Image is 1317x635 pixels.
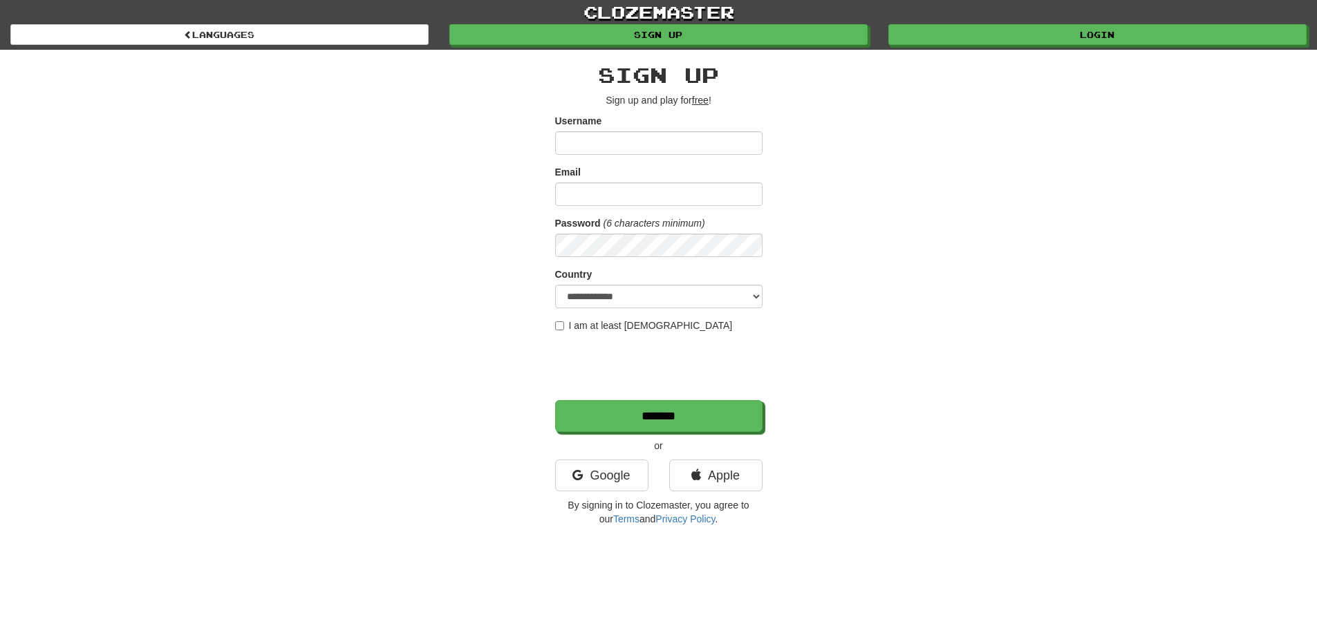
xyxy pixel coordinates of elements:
[555,498,763,526] p: By signing in to Clozemaster, you agree to our and .
[10,24,429,45] a: Languages
[449,24,868,45] a: Sign up
[555,114,602,128] label: Username
[555,64,763,86] h2: Sign up
[555,267,592,281] label: Country
[555,93,763,107] p: Sign up and play for !
[555,439,763,453] p: or
[555,319,733,332] label: I am at least [DEMOGRAPHIC_DATA]
[692,95,709,106] u: free
[555,321,564,330] input: I am at least [DEMOGRAPHIC_DATA]
[555,216,601,230] label: Password
[613,513,639,524] a: Terms
[555,459,648,491] a: Google
[604,218,705,229] em: (6 characters minimum)
[655,513,715,524] a: Privacy Policy
[888,24,1307,45] a: Login
[555,339,765,393] iframe: reCAPTCHA
[555,165,581,179] label: Email
[669,459,763,491] a: Apple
